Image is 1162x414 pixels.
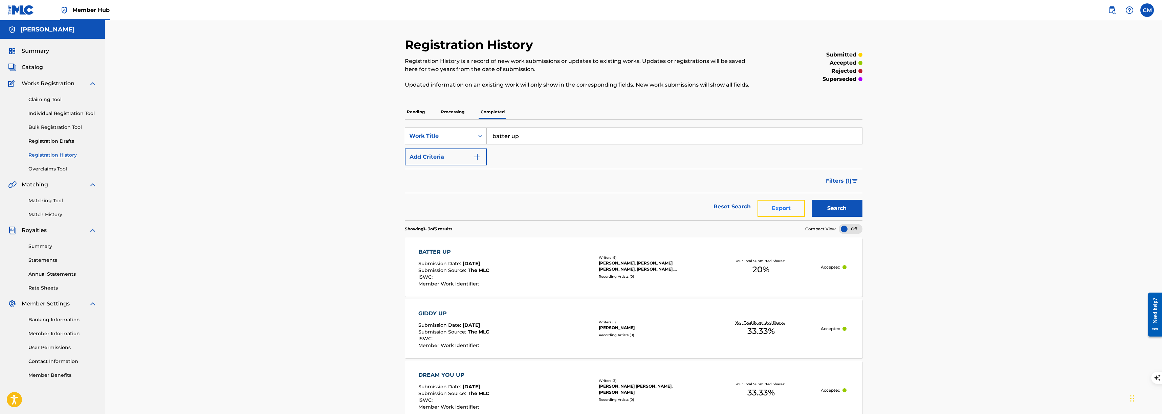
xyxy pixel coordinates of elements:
span: Member Work Identifier : [418,404,481,410]
a: Rate Sheets [28,284,97,292]
img: Top Rightsholder [60,6,68,14]
span: Matching [22,181,48,189]
div: DREAM YOU UP [418,371,489,379]
a: Matching Tool [28,197,97,204]
img: expand [89,181,97,189]
span: The MLC [468,329,489,335]
span: Submission Date : [418,260,463,267]
img: filter [852,179,858,183]
p: Completed [479,105,507,119]
p: Showing 1 - 3 of 3 results [405,226,452,232]
p: Your Total Submitted Shares: [736,258,787,263]
div: Writers ( 9 ) [599,255,701,260]
img: Matching [8,181,17,189]
a: SummarySummary [8,47,49,55]
a: Member Benefits [28,372,97,379]
span: Works Registration [22,79,74,88]
div: BATTER UP [418,248,489,256]
div: Writers ( 3 ) [599,378,701,383]
form: Search Form [405,128,862,220]
a: CatalogCatalog [8,63,43,71]
a: Member Information [28,330,97,337]
p: Accepted [821,326,840,332]
a: Statements [28,257,97,264]
p: Accepted [821,387,840,393]
span: Submission Source : [418,390,468,396]
span: Catalog [22,63,43,71]
div: [PERSON_NAME] [PERSON_NAME], [PERSON_NAME] [599,383,701,395]
p: Updated information on an existing work will only show in the corresponding fields. New work subm... [405,81,757,89]
a: User Permissions [28,344,97,351]
span: Submission Source : [418,267,468,273]
div: Writers ( 1 ) [599,320,701,325]
span: Member Work Identifier : [418,342,481,348]
span: ISWC : [418,336,434,342]
p: Registration History is a record of new work submissions or updates to existing works. Updates or... [405,57,757,73]
span: 20 % [752,263,769,276]
a: Public Search [1105,3,1119,17]
a: Bulk Registration Tool [28,124,97,131]
h2: Registration History [405,37,536,52]
span: ISWC : [418,397,434,403]
a: GIDDY UPSubmission Date:[DATE]Submission Source:The MLCISWC:Member Work Identifier:Writers (1)[PE... [405,299,862,358]
img: expand [89,300,97,308]
p: Pending [405,105,427,119]
p: Your Total Submitted Shares: [736,382,787,387]
span: The MLC [468,267,489,273]
span: Filters ( 1 ) [826,177,852,185]
img: expand [89,226,97,234]
button: Filters (1) [822,172,862,189]
p: accepted [830,59,856,67]
span: [DATE] [463,322,480,328]
span: ISWC : [418,274,434,280]
img: MLC Logo [8,5,34,15]
div: Recording Artists ( 0 ) [599,332,701,338]
p: Your Total Submitted Shares: [736,320,787,325]
a: Annual Statements [28,271,97,278]
p: submitted [826,51,856,59]
p: Accepted [821,264,840,270]
a: Contact Information [28,358,97,365]
a: Claiming Tool [28,96,97,103]
img: help [1125,6,1134,14]
a: Match History [28,211,97,218]
iframe: Resource Center [1143,287,1162,342]
span: 33.33 % [747,387,775,399]
div: Work Title [409,132,470,140]
p: Processing [439,105,466,119]
div: [PERSON_NAME] [599,325,701,331]
span: Submission Date : [418,384,463,390]
img: Catalog [8,63,16,71]
div: Recording Artists ( 0 ) [599,397,701,402]
img: Works Registration [8,79,17,88]
span: Royalties [22,226,47,234]
span: Member Work Identifier : [418,281,481,287]
a: Registration History [28,152,97,159]
div: Drag [1130,388,1134,409]
span: Compact View [805,226,836,232]
span: Member Settings [22,300,70,308]
img: search [1108,6,1116,14]
span: The MLC [468,390,489,396]
h5: Chaz Mishan [20,26,75,33]
a: Registration Drafts [28,138,97,145]
span: Summary [22,47,49,55]
iframe: Chat Widget [1128,382,1162,414]
button: Add Criteria [405,148,487,165]
a: Summary [28,243,97,250]
div: Help [1123,3,1136,17]
span: 33.33 % [747,325,775,337]
img: Accounts [8,26,16,34]
img: Summary [8,47,16,55]
a: Banking Information [28,316,97,323]
span: [DATE] [463,260,480,267]
span: Submission Date : [418,322,463,328]
a: Reset Search [710,199,754,214]
span: Submission Source : [418,329,468,335]
a: Individual Registration Tool [28,110,97,117]
img: expand [89,79,97,88]
p: superseded [823,75,856,83]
